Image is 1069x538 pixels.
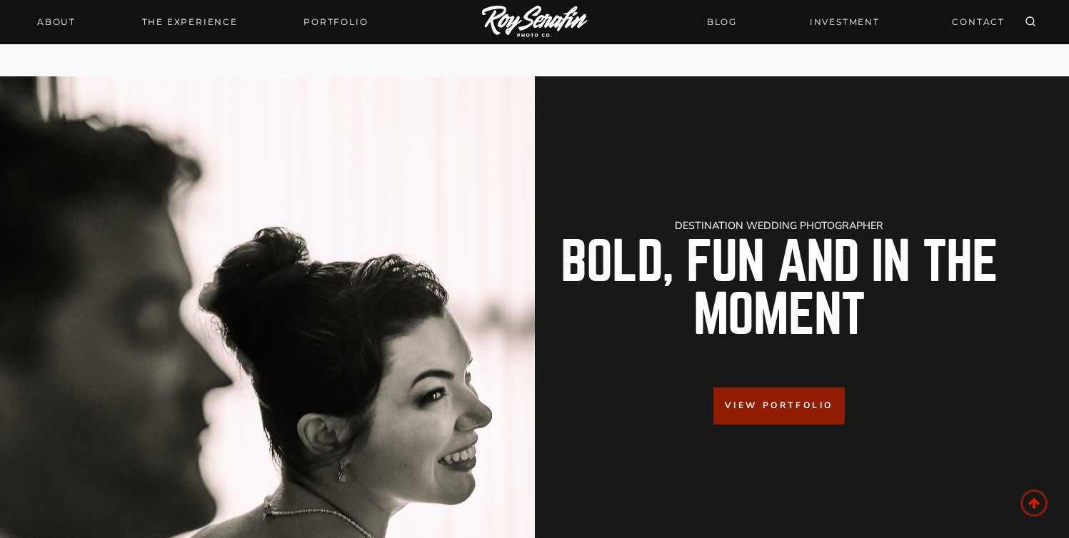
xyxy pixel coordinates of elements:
a: THE EXPERIENCE [134,12,246,32]
h2: Bold, Fun And in the Moment [546,236,1013,342]
img: Logo of Roy Serafin Photo Co., featuring stylized text in white on a light background, representi... [482,6,588,39]
a: BLOG [698,9,746,34]
a: Scroll to top [1020,489,1048,517]
a: View Portfolio [713,387,845,424]
a: Portfolio [295,12,376,32]
a: About [29,12,84,32]
nav: Secondary Navigation [698,9,1013,34]
nav: Primary Navigation [29,12,376,32]
span: View Portfolio [725,399,833,412]
a: CONTACT [943,9,1013,34]
button: View Search Form [1020,12,1040,32]
h1: Destination Wedding Photographer [546,220,1013,230]
a: INVESTMENT [801,9,888,34]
